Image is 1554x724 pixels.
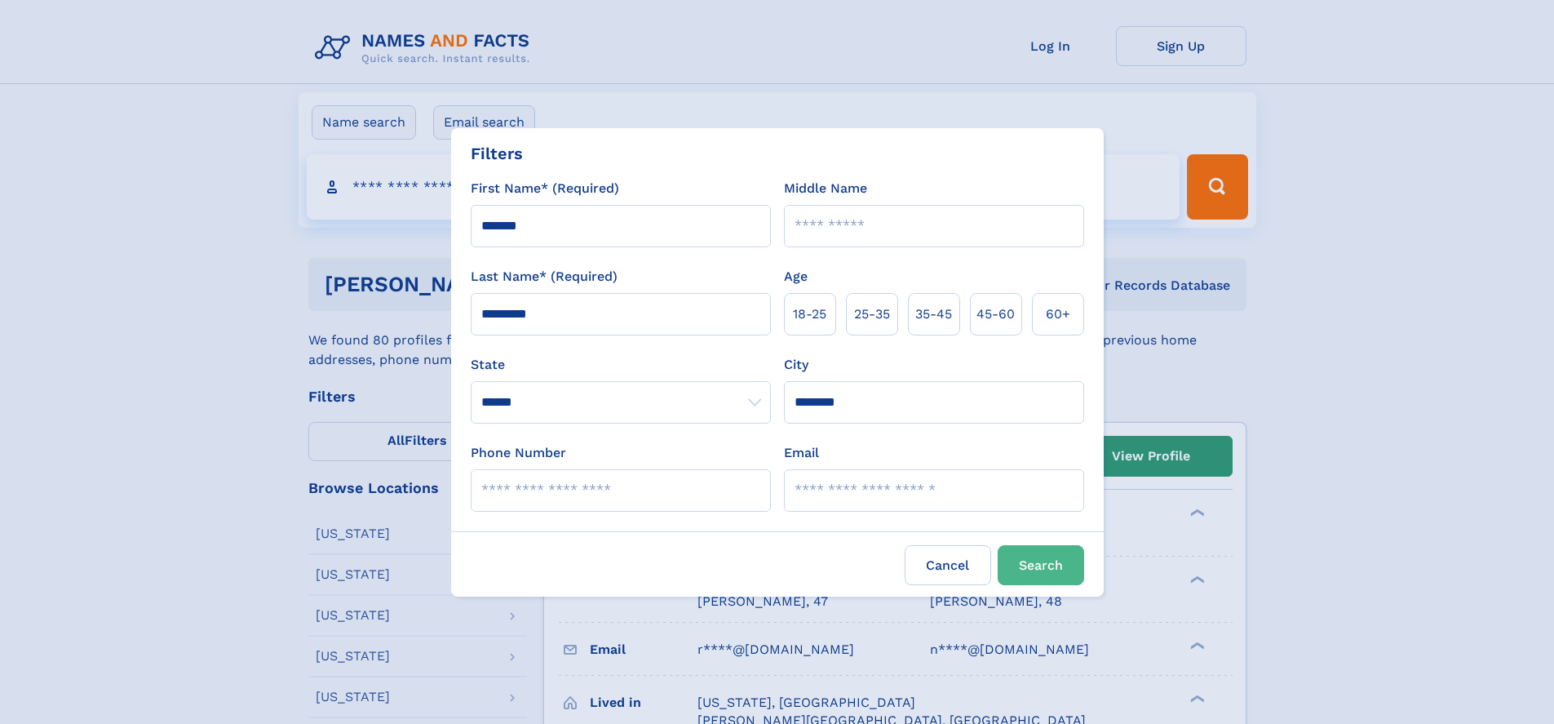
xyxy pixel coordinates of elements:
span: 35‑45 [915,304,952,324]
label: Email [784,443,819,463]
label: Phone Number [471,443,566,463]
span: 18‑25 [793,304,826,324]
div: Filters [471,141,523,166]
label: Age [784,267,808,286]
label: City [784,355,808,375]
label: Last Name* (Required) [471,267,618,286]
button: Search [998,545,1084,585]
label: First Name* (Required) [471,179,619,198]
span: 25‑35 [854,304,890,324]
span: 60+ [1046,304,1070,324]
label: Middle Name [784,179,867,198]
label: Cancel [905,545,991,585]
label: State [471,355,771,375]
span: 45‑60 [976,304,1015,324]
